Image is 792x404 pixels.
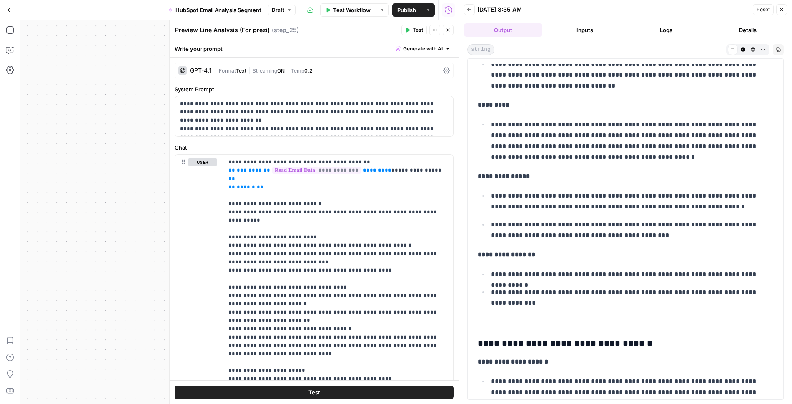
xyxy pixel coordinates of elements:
button: Test [401,25,427,35]
button: Reset [753,4,774,15]
button: Test [175,386,454,399]
span: Temp [291,68,304,74]
button: Details [709,23,787,37]
button: Output [464,23,542,37]
button: Test Workflow [320,3,376,17]
span: | [285,66,291,74]
button: Draft [268,5,296,15]
span: Draft [272,6,284,14]
span: string [467,44,494,55]
span: Test Workflow [333,6,371,14]
span: Generate with AI [403,45,443,53]
span: Test [308,388,320,396]
span: | [215,66,219,74]
div: GPT-4.1 [190,68,211,73]
button: Publish [392,3,421,17]
span: ( step_25 ) [272,26,299,34]
span: Text [236,68,246,74]
span: Reset [757,6,770,13]
span: Test [413,26,423,34]
button: user [188,158,217,166]
button: HubSpot Email Analysis Segment [163,3,266,17]
span: | [246,66,253,74]
label: System Prompt [175,85,454,93]
span: Publish [397,6,416,14]
span: Streaming [253,68,277,74]
div: Write your prompt [170,40,459,57]
textarea: Preview Line Analysis (For prezi) [175,26,270,34]
span: HubSpot Email Analysis Segment [175,6,261,14]
button: Logs [627,23,706,37]
span: 0.2 [304,68,312,74]
button: Inputs [546,23,624,37]
label: Chat [175,143,454,152]
button: Generate with AI [392,43,454,54]
span: ON [277,68,285,74]
span: Format [219,68,236,74]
